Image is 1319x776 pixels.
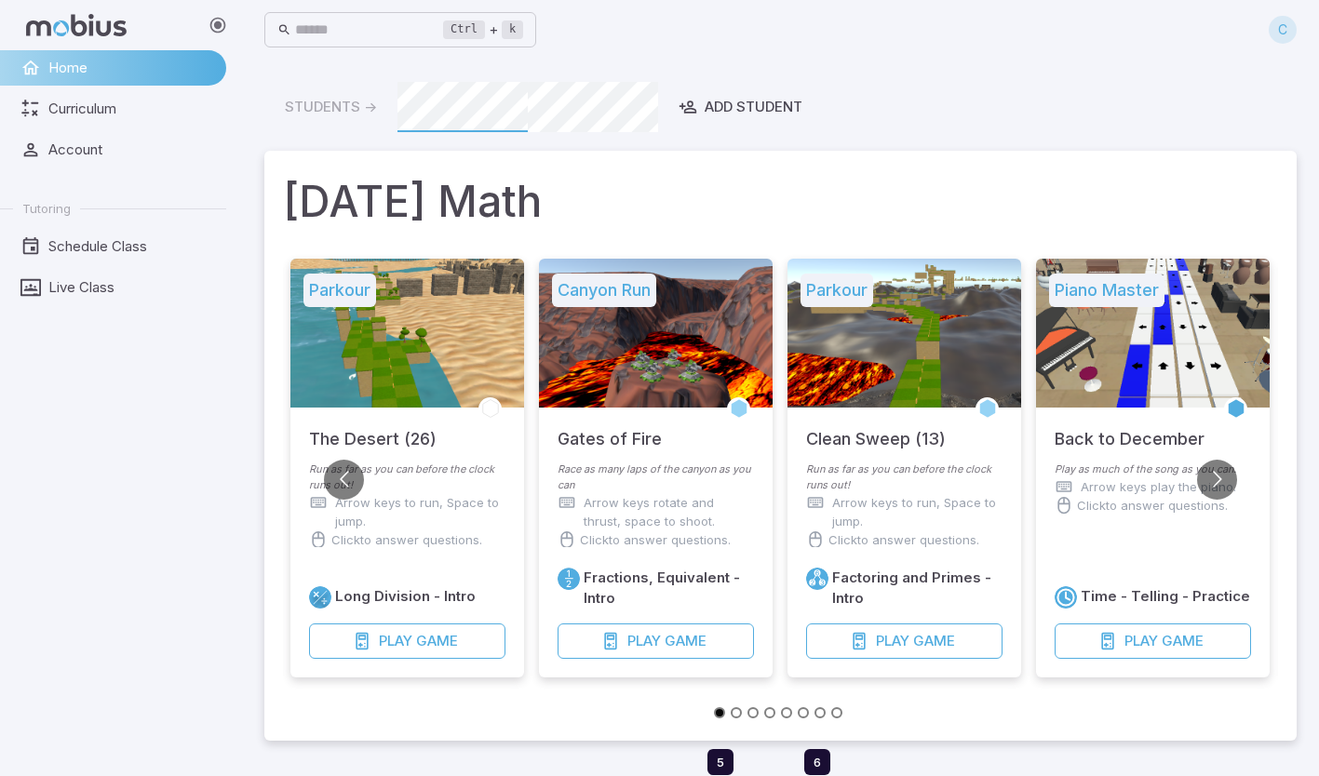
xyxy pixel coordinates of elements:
[781,707,792,718] button: Go to slide 5
[558,623,754,659] button: PlayGame
[48,140,213,160] span: Account
[416,631,458,651] span: Game
[580,530,731,549] p: Click to answer questions.
[806,568,828,590] a: Factors/Primes
[679,97,802,117] div: Add Student
[48,99,213,119] span: Curriculum
[828,530,979,549] p: Click to answer questions.
[913,631,955,651] span: Game
[1269,16,1297,44] div: C
[665,631,707,651] span: Game
[1081,477,1236,496] p: Arrow keys play the piano.
[1081,586,1250,607] h6: Time - Telling - Practice
[379,631,412,651] span: Play
[324,460,364,500] button: Go to previous slide
[502,20,523,39] kbd: k
[717,755,724,769] span: 5
[876,631,909,651] span: Play
[303,274,376,307] h5: Parkour
[731,707,742,718] button: Go to slide 2
[558,568,580,590] a: Fractions/Decimals
[831,707,842,718] button: Go to slide 8
[335,586,476,607] h6: Long Division - Intro
[714,707,725,718] button: Go to slide 1
[1055,623,1251,659] button: PlayGame
[627,631,661,651] span: Play
[48,58,213,78] span: Home
[1055,408,1205,452] h5: Back to December
[309,586,331,609] a: Multiply/Divide
[832,493,1003,530] p: Arrow keys to run, Space to jump.
[558,408,662,452] h5: Gates of Fire
[309,408,437,452] h5: The Desert (26)
[1124,631,1158,651] span: Play
[309,623,505,659] button: PlayGame
[806,623,1003,659] button: PlayGame
[806,408,946,452] h5: Clean Sweep (13)
[832,568,1003,609] h6: Factoring and Primes - Intro
[584,568,754,609] h6: Fractions, Equivalent - Intro
[764,707,775,718] button: Go to slide 4
[1049,274,1164,307] h5: Piano Master
[814,755,821,769] span: 6
[558,462,754,493] p: Race as many laps of the canyon as you can
[48,277,213,298] span: Live Class
[22,200,71,217] span: Tutoring
[814,707,826,718] button: Go to slide 7
[309,462,505,493] p: Run as far as you can before the clock runs out!
[443,19,523,41] div: +
[283,169,1278,233] h1: [DATE] Math
[806,462,1003,493] p: Run as far as you can before the clock runs out!
[335,493,505,530] p: Arrow keys to run, Space to jump.
[1077,496,1228,515] p: Click to answer questions.
[801,274,873,307] h5: Parkour
[331,530,482,549] p: Click to answer questions.
[798,707,809,718] button: Go to slide 6
[1055,586,1077,609] a: Time
[48,236,213,257] span: Schedule Class
[1162,631,1204,651] span: Game
[747,707,759,718] button: Go to slide 3
[584,493,754,530] p: Arrow keys rotate and thrust, space to shoot.
[552,274,656,307] h5: Canyon Run
[443,20,485,39] kbd: Ctrl
[1055,462,1251,477] p: Play as much of the song as you can.
[1197,460,1237,500] button: Go to next slide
